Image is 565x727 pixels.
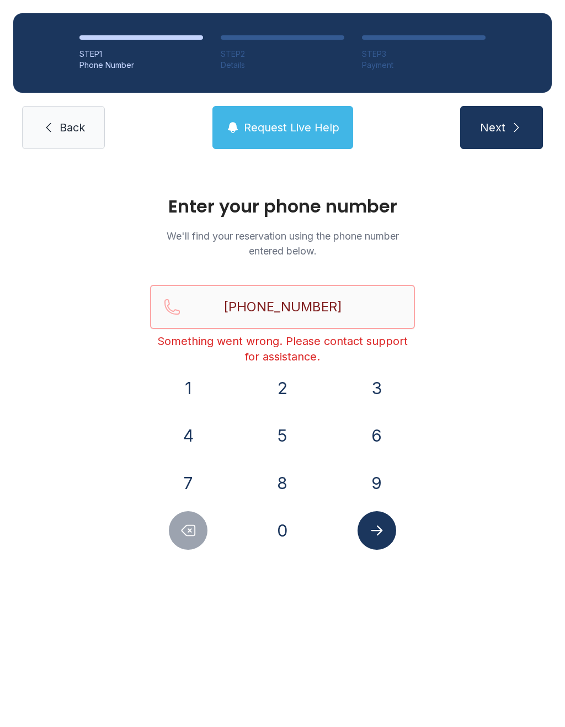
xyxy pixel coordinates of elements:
[263,416,302,455] button: 5
[263,369,302,407] button: 2
[263,464,302,502] button: 8
[150,285,415,329] input: Reservation phone number
[362,49,486,60] div: STEP 3
[358,511,396,550] button: Submit lookup form
[221,49,344,60] div: STEP 2
[79,49,203,60] div: STEP 1
[221,60,344,71] div: Details
[480,120,505,135] span: Next
[79,60,203,71] div: Phone Number
[60,120,85,135] span: Back
[150,229,415,258] p: We'll find your reservation using the phone number entered below.
[150,333,415,364] div: Something went wrong. Please contact support for assistance.
[169,511,207,550] button: Delete number
[358,369,396,407] button: 3
[169,416,207,455] button: 4
[244,120,339,135] span: Request Live Help
[169,464,207,502] button: 7
[150,198,415,215] h1: Enter your phone number
[358,416,396,455] button: 6
[358,464,396,502] button: 9
[169,369,207,407] button: 1
[362,60,486,71] div: Payment
[263,511,302,550] button: 0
